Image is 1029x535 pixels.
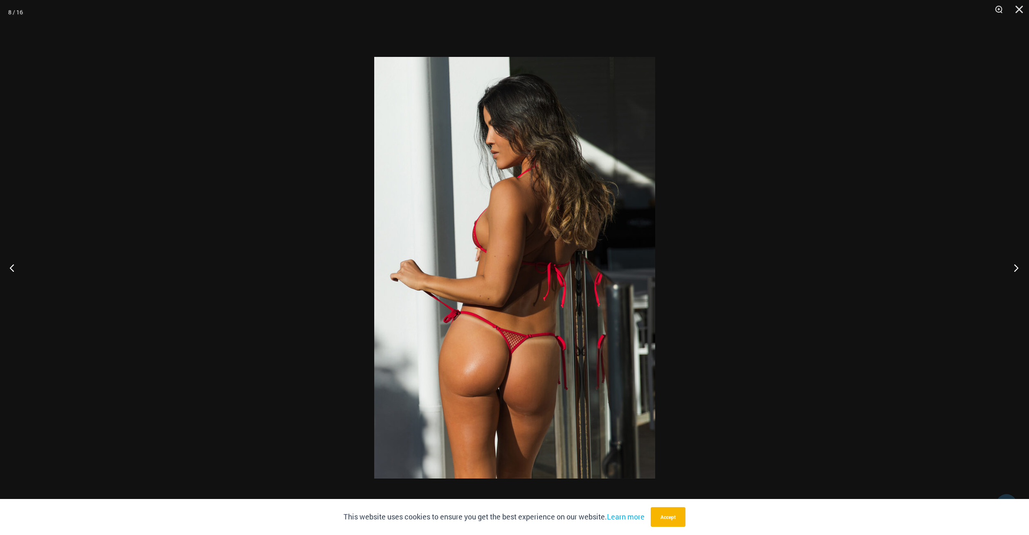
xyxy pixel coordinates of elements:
div: 8 / 16 [8,6,23,18]
button: Next [998,247,1029,288]
button: Accept [651,507,685,527]
a: Learn more [607,512,645,521]
img: Summer Storm Red 312 Tri Top 456 Micro 03 [374,57,655,479]
p: This website uses cookies to ensure you get the best experience on our website. [344,511,645,523]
